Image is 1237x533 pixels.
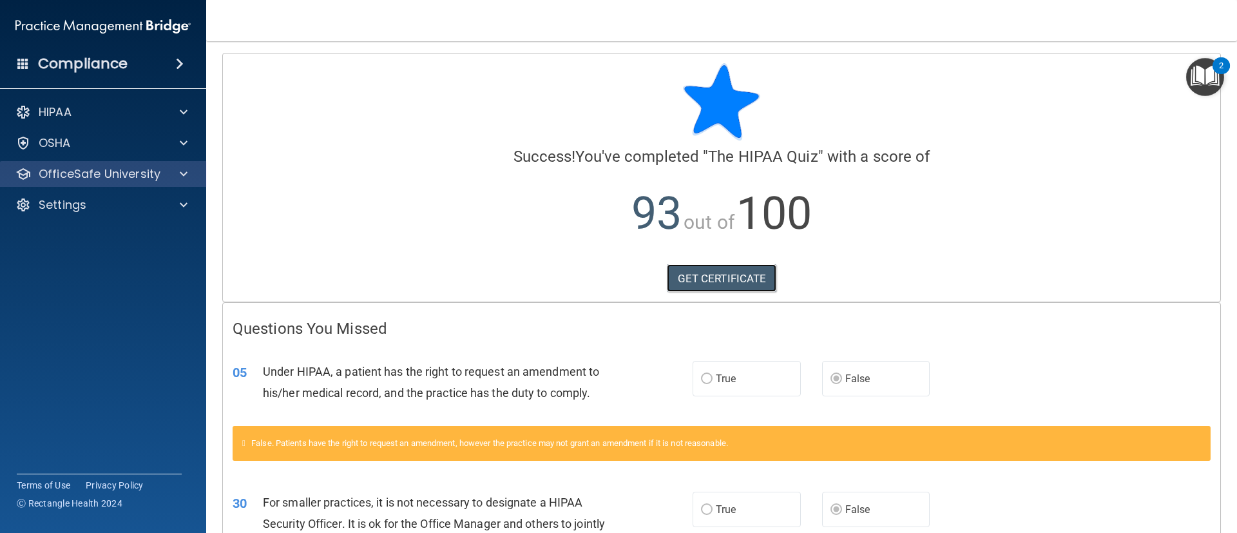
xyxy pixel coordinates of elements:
a: Terms of Use [17,479,70,492]
img: PMB logo [15,14,191,39]
span: 30 [233,496,247,511]
input: False [830,505,842,515]
div: 2 [1219,66,1223,82]
h4: Compliance [38,55,128,73]
span: True [716,373,736,385]
span: out of [684,211,734,233]
img: blue-star-rounded.9d042014.png [683,63,760,141]
p: OfficeSafe University [39,166,160,182]
span: Success! [513,148,576,166]
span: 93 [631,187,682,240]
button: Open Resource Center, 2 new notifications [1186,58,1224,96]
h4: You've completed " " with a score of [233,148,1211,165]
span: The HIPAA Quiz [708,148,818,166]
p: OSHA [39,135,71,151]
p: HIPAA [39,104,72,120]
span: Under HIPAA, a patient has the right to request an amendment to his/her medical record, and the p... [263,365,599,400]
span: True [716,503,736,516]
span: 05 [233,365,247,380]
a: Privacy Policy [86,479,144,492]
iframe: Drift Widget Chat Controller [1173,444,1222,493]
span: False. Patients have the right to request an amendment, however the practice may not grant an ame... [251,438,728,448]
p: Settings [39,197,86,213]
a: GET CERTIFICATE [667,264,777,293]
a: Settings [15,197,187,213]
input: True [701,505,713,515]
a: HIPAA [15,104,187,120]
span: Ⓒ Rectangle Health 2024 [17,497,122,510]
span: 100 [736,187,812,240]
span: False [845,503,870,516]
a: OfficeSafe University [15,166,187,182]
input: True [701,374,713,384]
span: False [845,373,870,385]
input: False [830,374,842,384]
h4: Questions You Missed [233,320,1211,337]
a: OSHA [15,135,187,151]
